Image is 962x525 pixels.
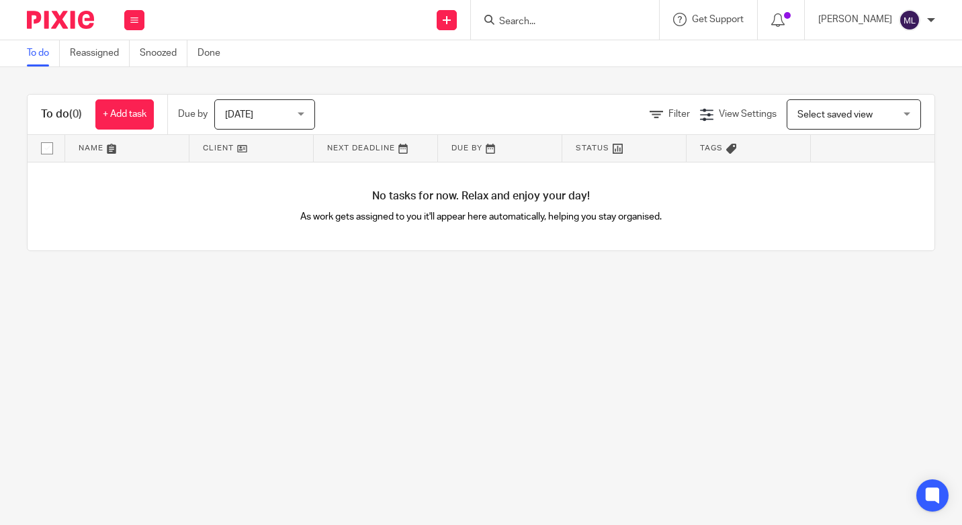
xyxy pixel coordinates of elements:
[668,109,690,119] span: Filter
[140,40,187,66] a: Snoozed
[27,40,60,66] a: To do
[818,13,892,26] p: [PERSON_NAME]
[797,110,873,120] span: Select saved view
[198,40,230,66] a: Done
[41,107,82,122] h1: To do
[95,99,154,130] a: + Add task
[69,109,82,120] span: (0)
[70,40,130,66] a: Reassigned
[899,9,920,31] img: svg%3E
[719,109,777,119] span: View Settings
[255,210,708,224] p: As work gets assigned to you it'll appear here automatically, helping you stay organised.
[498,16,619,28] input: Search
[692,15,744,24] span: Get Support
[27,11,94,29] img: Pixie
[178,107,208,121] p: Due by
[700,144,723,152] span: Tags
[225,110,253,120] span: [DATE]
[28,189,934,203] h4: No tasks for now. Relax and enjoy your day!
